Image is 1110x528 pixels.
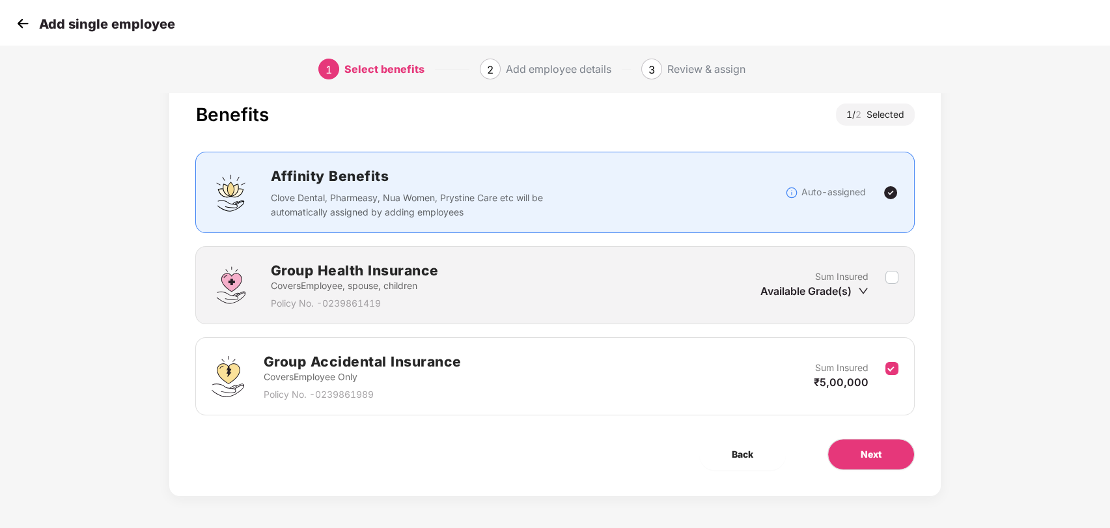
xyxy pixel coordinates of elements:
[815,270,868,284] p: Sum Insured
[827,439,915,470] button: Next
[270,191,551,219] p: Clove Dental, Pharmeasy, Nua Women, Prystine Care etc will be automatically assigned by adding em...
[648,63,655,76] span: 3
[785,186,798,199] img: svg+xml;base64,PHN2ZyBpZD0iSW5mb18tXzMyeDMyIiBkYXRhLW5hbWU9IkluZm8gLSAzMngzMiIgeG1sbnM9Imh0dHA6Ly...
[883,185,898,201] img: svg+xml;base64,PHN2ZyBpZD0iVGljay0yNHgyNCIgeG1sbnM9Imh0dHA6Ly93d3cudzMub3JnLzIwMDAvc3ZnIiB3aWR0aD...
[344,59,424,79] div: Select benefits
[270,260,438,281] h2: Group Health Insurance
[801,185,866,199] p: Auto-assigned
[212,266,251,305] img: svg+xml;base64,PHN2ZyBpZD0iR3JvdXBfSGVhbHRoX0luc3VyYW5jZSIgZGF0YS1uYW1lPSJHcm91cCBIZWFsdGggSW5zdX...
[212,173,251,212] img: svg+xml;base64,PHN2ZyBpZD0iQWZmaW5pdHlfQmVuZWZpdHMiIGRhdGEtbmFtZT0iQWZmaW5pdHkgQmVuZWZpdHMiIHhtbG...
[264,370,462,384] p: Covers Employee Only
[858,286,868,296] span: down
[815,361,868,375] p: Sum Insured
[212,356,243,397] img: svg+xml;base64,PHN2ZyB4bWxucz0iaHR0cDovL3d3dy53My5vcmcvMjAwMC9zdmciIHdpZHRoPSI0OS4zMjEiIGhlaWdodD...
[855,109,867,120] span: 2
[270,165,738,187] h2: Affinity Benefits
[326,63,332,76] span: 1
[270,279,438,293] p: Covers Employee, spouse, children
[861,447,881,462] span: Next
[732,447,753,462] span: Back
[814,376,868,389] span: ₹5,00,000
[760,284,868,298] div: Available Grade(s)
[487,63,493,76] span: 2
[264,387,462,402] p: Policy No. - 0239861989
[39,16,175,32] p: Add single employee
[699,439,786,470] button: Back
[13,14,33,33] img: svg+xml;base64,PHN2ZyB4bWxucz0iaHR0cDovL3d3dy53My5vcmcvMjAwMC9zdmciIHdpZHRoPSIzMCIgaGVpZ2h0PSIzMC...
[506,59,611,79] div: Add employee details
[270,296,438,311] p: Policy No. - 0239861419
[195,104,268,126] div: Benefits
[836,104,915,126] div: 1 / Selected
[667,59,745,79] div: Review & assign
[264,351,462,372] h2: Group Accidental Insurance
